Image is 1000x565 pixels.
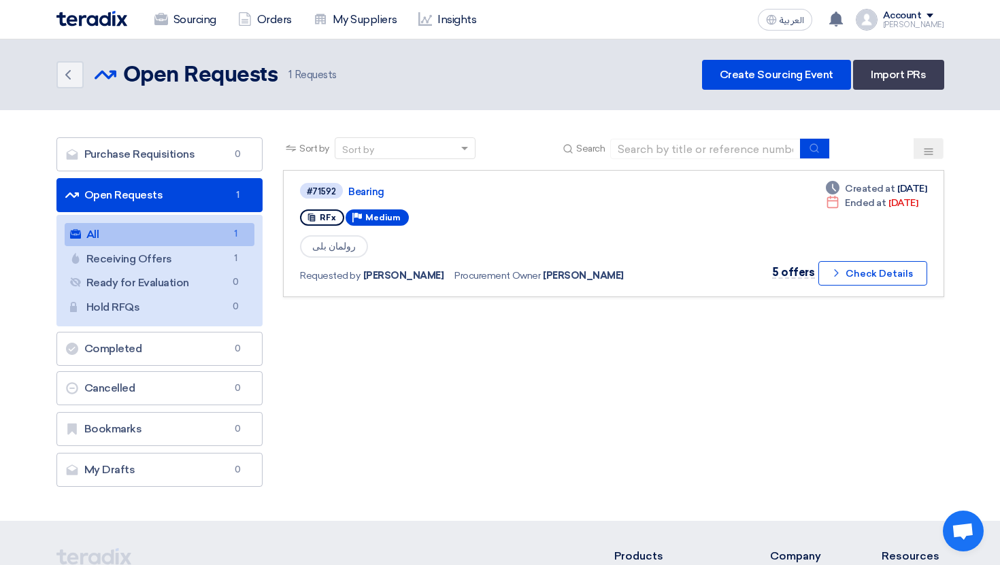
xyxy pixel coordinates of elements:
[303,5,407,35] a: My Suppliers
[702,60,851,90] a: Create Sourcing Event
[227,300,244,314] span: 0
[229,188,246,202] span: 1
[610,139,801,159] input: Search by title or reference number
[407,5,487,35] a: Insights
[882,548,944,564] li: Resources
[65,296,255,319] a: Hold RFQs
[826,196,918,210] div: [DATE]
[543,269,624,283] span: [PERSON_NAME]
[65,247,255,271] a: Receiving Offers
[144,5,227,35] a: Sourcing
[56,371,263,405] a: Cancelled0
[299,141,329,156] span: Sort by
[845,182,895,196] span: Created at
[307,187,336,196] div: #71592
[883,21,944,29] div: [PERSON_NAME]
[56,332,263,366] a: Completed0
[229,422,246,436] span: 0
[227,252,244,266] span: 1
[780,16,804,25] span: العربية
[943,511,984,551] div: Open chat
[348,186,688,198] a: Bearing
[56,412,263,446] a: Bookmarks0
[772,266,814,279] span: 5 offers
[227,227,244,241] span: 1
[758,9,812,31] button: العربية
[856,9,878,31] img: profile_test.png
[229,381,246,395] span: 0
[454,269,540,283] span: Procurement Owner
[56,453,263,487] a: My Drafts0
[229,342,246,356] span: 0
[65,271,255,294] a: Ready for Evaluation
[65,223,255,246] a: All
[56,11,127,27] img: Teradix logo
[300,235,368,258] span: رولمان بلى
[342,143,374,157] div: Sort by
[123,62,278,89] h2: Open Requests
[288,67,337,83] span: Requests
[845,196,886,210] span: Ended at
[56,178,263,212] a: Open Requests1
[56,137,263,171] a: Purchase Requisitions0
[614,548,729,564] li: Products
[576,141,605,156] span: Search
[770,548,841,564] li: Company
[883,10,922,22] div: Account
[853,60,944,90] a: Import PRs
[227,5,303,35] a: Orders
[365,213,401,222] span: Medium
[363,269,444,283] span: [PERSON_NAME]
[227,275,244,290] span: 0
[229,148,246,161] span: 0
[229,463,246,477] span: 0
[320,213,336,222] span: RFx
[288,69,292,81] span: 1
[818,261,927,286] button: Check Details
[826,182,927,196] div: [DATE]
[300,269,360,283] span: Requested by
